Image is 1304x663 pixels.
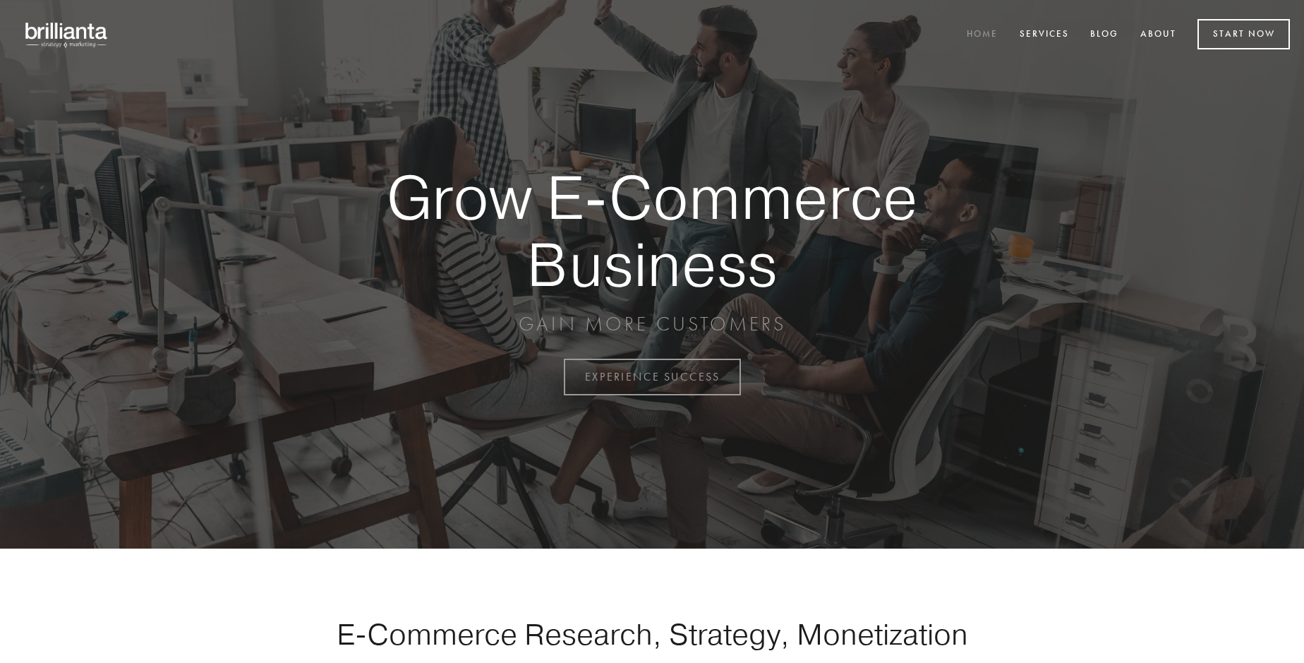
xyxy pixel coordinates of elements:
a: Blog [1081,23,1128,47]
strong: Grow E-Commerce Business [337,164,967,297]
img: brillianta - research, strategy, marketing [14,14,120,55]
a: Services [1010,23,1078,47]
h1: E-Commerce Research, Strategy, Monetization [292,616,1012,652]
a: EXPERIENCE SUCCESS [564,359,741,395]
p: GAIN MORE CUSTOMERS [337,311,967,337]
a: Start Now [1197,19,1290,49]
a: Home [958,23,1007,47]
a: About [1131,23,1185,47]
